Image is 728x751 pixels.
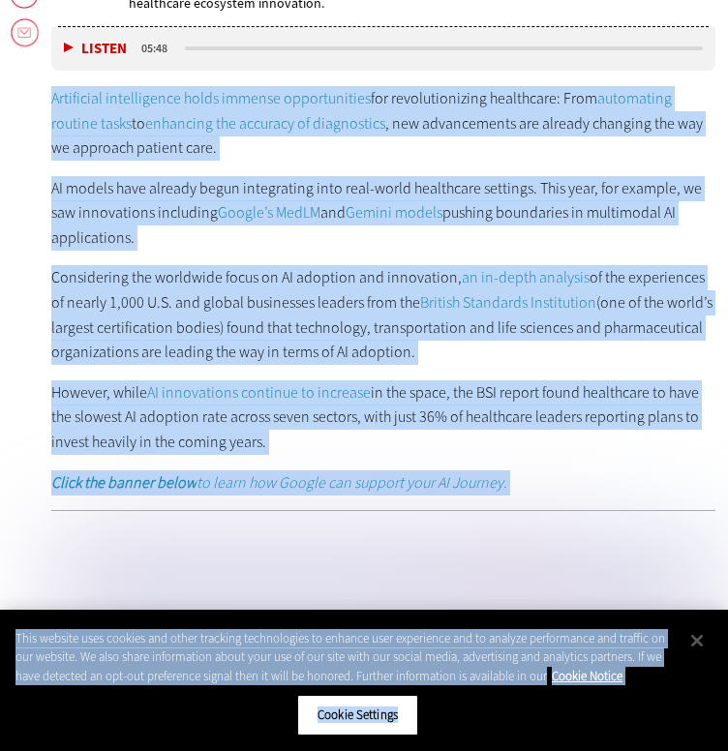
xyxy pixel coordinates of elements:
[218,202,320,223] a: Google’s MedLM
[462,267,590,287] a: an in-depth analysis
[15,629,676,686] div: This website uses cookies and other tracking technologies to enhance user experience and to analy...
[138,40,182,57] div: duration
[51,86,714,161] p: for revolutionizing healthcare: From to , new advancements are already changing the way we approa...
[51,176,714,251] p: AI models have already begun integrating into real-world healthcare settings. This year, for exam...
[145,113,385,134] a: enhancing the accuracy of diagnostics
[51,528,714,643] img: x-google-cloud-platform-q125-animated-desktop
[676,619,718,662] button: Close
[346,202,442,223] a: Gemini models
[51,472,507,493] a: Click the banner belowto learn how Google can support your AI Journey.
[552,668,622,684] a: More information about your privacy
[420,292,596,313] a: British Standards Institution
[51,472,507,493] em: to learn how Google can support your AI Journey.
[51,88,672,134] a: automating routine tasks
[51,380,714,455] p: However, while in the space, the BSI report found healthcare to have the slowest AI adoption rate...
[147,382,371,403] a: AI innovations continue to increase
[64,42,127,56] button: Listen
[51,88,371,108] a: Artificial intelligence holds immense opportunities
[51,472,197,493] strong: Click the banner below
[51,265,714,364] p: Considering the worldwide focus on AI adoption and innovation, of the experiences of nearly 1,000...
[51,27,714,71] div: media player
[297,695,418,736] button: Cookie Settings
